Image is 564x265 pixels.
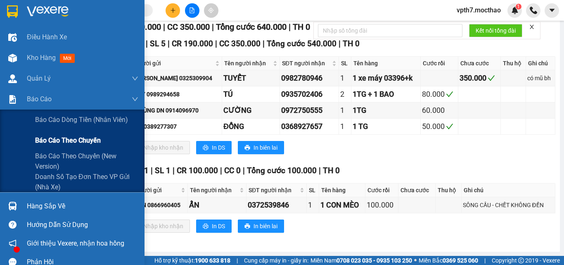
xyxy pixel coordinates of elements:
span: Kho hàng [27,54,56,62]
div: CƯỜNG [223,105,278,116]
img: phone-icon [530,7,537,14]
span: CC 350.000 [167,22,210,32]
span: Giới thiệu Vexere, nhận hoa hồng [27,238,124,248]
div: 100.000 [367,199,397,211]
button: aim [204,3,218,18]
div: 350.000 [460,72,499,84]
span: Báo cáo theo chuyến (new version) [35,151,138,172]
button: downloadNhập kho nhận [128,141,190,154]
button: plus [166,3,180,18]
span: | [168,39,170,48]
span: CC 0 [224,166,241,175]
span: 1 [517,4,520,10]
th: Chưa cước [398,184,436,197]
span: | [319,166,321,175]
span: Điều hành xe [27,32,67,42]
span: caret-down [548,7,556,14]
td: 0982780946 [280,70,339,86]
td: 0972750555 [280,103,339,119]
button: printerIn DS [196,220,232,233]
button: printerIn DS [196,141,232,154]
button: Kết nối tổng đài [469,24,522,37]
div: 1 [308,199,318,211]
span: In biên lai [254,222,277,231]
div: Hàng sắp về [27,200,138,212]
span: Người gửi [135,59,213,68]
span: | [263,39,265,48]
td: 0372539846 [246,197,307,213]
img: solution-icon [8,95,17,104]
th: Ghi chú [526,57,555,70]
span: | [289,22,291,32]
span: printer [244,223,250,230]
div: QUÝ 0989294658 [134,90,220,99]
div: 1 xe máy 03396+k [353,72,419,84]
td: TUYẾT [222,70,280,86]
span: vpth7.mocthao [450,5,507,15]
strong: 1900 633 818 [195,257,230,264]
th: SL [339,57,351,70]
span: Quản Lý [27,73,51,84]
span: plus [170,7,176,13]
span: check [446,123,453,130]
div: 1 [340,121,350,132]
div: 1TG [353,105,419,116]
span: | [237,256,238,265]
span: mới [60,54,75,63]
button: caret-down [545,3,559,18]
button: printerIn biên lai [238,220,284,233]
div: TÚ [223,88,278,100]
span: notification [9,239,17,247]
span: | [146,39,148,48]
span: | [243,166,245,175]
div: ĐỒNG [223,121,278,132]
span: CR 190.000 [172,39,213,48]
span: SL 1 [155,166,171,175]
span: aim [208,7,214,13]
span: file-add [189,7,195,13]
div: 0935702406 [281,88,337,100]
th: SL [307,184,319,197]
strong: 0369 525 060 [443,257,478,264]
span: TH 0 [343,39,360,48]
th: Thu hộ [501,57,526,70]
div: 60.000 [422,105,457,116]
th: Thu hộ [436,184,462,197]
span: CR 100.000 [177,166,218,175]
span: | [163,22,165,32]
span: Tên người nhận [190,186,238,195]
div: SÔNG CẦU - CHẾT KHÔNG ĐỀN [463,201,554,210]
div: 1 [340,72,350,84]
button: downloadNhập kho nhận [128,220,190,233]
sup: 1 [516,4,521,10]
th: Chưa cước [458,57,501,70]
span: SL 5 [150,39,166,48]
span: Tổng cước 100.000 [247,166,317,175]
img: warehouse-icon [8,202,17,210]
span: Người gửi [135,186,179,195]
img: icon-new-feature [511,7,519,14]
div: 0972750555 [281,105,337,116]
div: 1 [340,105,350,116]
div: 0368927657 [281,121,337,132]
span: CC 350.000 [219,39,261,48]
div: 50.000 [422,121,457,132]
th: Cước rồi [365,184,399,197]
span: Tổng cước 640.000 [216,22,287,32]
div: A.HÙNG DN 0914096970 [134,106,220,115]
span: | [215,39,217,48]
span: Doanh số tạo đơn theo VP gửi (nhà xe) [35,172,138,192]
div: CẨN 0866960405 [135,201,186,210]
td: ẨN [188,197,246,213]
div: [PERSON_NAME] 0325309904 [134,74,220,83]
th: Tên hàng [319,184,365,197]
div: LAI 0389277307 [134,122,220,131]
span: printer [203,145,209,151]
span: check [446,91,453,98]
td: TÚ [222,86,280,103]
div: 80.000 [422,88,457,100]
span: TH 0 [323,166,340,175]
img: warehouse-icon [8,33,17,42]
span: Cung cấp máy in - giấy in: [244,256,308,265]
span: Miền Nam [310,256,412,265]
